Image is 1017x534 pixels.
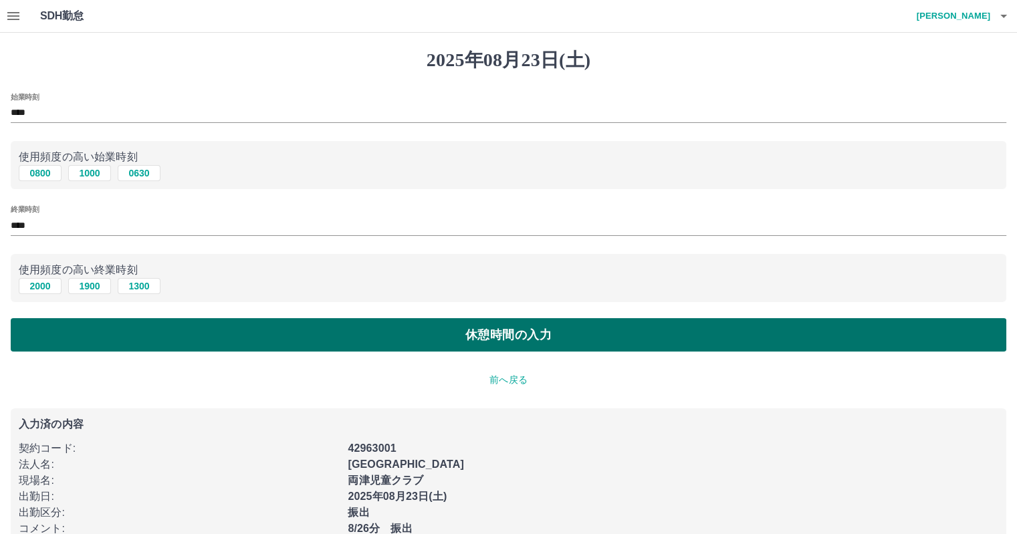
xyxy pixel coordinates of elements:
[118,165,160,181] button: 0630
[11,92,39,102] label: 始業時刻
[11,318,1006,352] button: 休憩時間の入力
[348,491,447,502] b: 2025年08月23日(土)
[348,475,423,486] b: 両津児童クラブ
[19,473,340,489] p: 現場名 :
[11,49,1006,72] h1: 2025年08月23日(土)
[118,278,160,294] button: 1300
[19,278,62,294] button: 2000
[19,149,998,165] p: 使用頻度の高い始業時刻
[348,458,464,470] b: [GEOGRAPHIC_DATA]
[19,456,340,473] p: 法人名 :
[19,165,62,181] button: 0800
[11,373,1006,387] p: 前へ戻る
[19,505,340,521] p: 出勤区分 :
[348,523,412,534] b: 8/26分 振出
[19,489,340,505] p: 出勤日 :
[19,262,998,278] p: 使用頻度の高い終業時刻
[19,419,998,430] p: 入力済の内容
[11,205,39,215] label: 終業時刻
[348,507,369,518] b: 振出
[348,442,396,454] b: 42963001
[19,440,340,456] p: 契約コード :
[68,278,111,294] button: 1900
[68,165,111,181] button: 1000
